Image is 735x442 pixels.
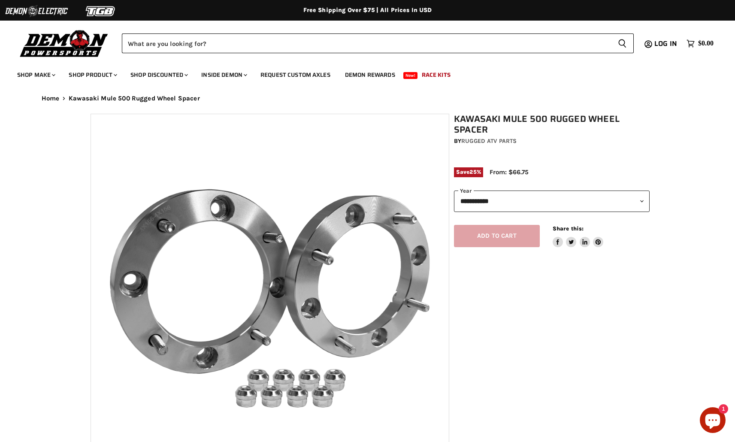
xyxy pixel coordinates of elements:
[254,66,337,84] a: Request Custom Axles
[454,167,483,177] span: Save %
[698,39,714,48] span: $0.00
[403,72,418,79] span: New!
[69,3,133,19] img: TGB Logo 2
[461,137,517,145] a: Rugged ATV Parts
[69,95,200,102] span: Kawasaki Mule 500 Rugged Wheel Spacer
[650,40,682,48] a: Log in
[4,3,69,19] img: Demon Electric Logo 2
[24,6,711,14] div: Free Shipping Over $75 | All Prices In USD
[611,33,634,53] button: Search
[553,225,584,232] span: Share this:
[553,225,604,248] aside: Share this:
[682,37,718,50] a: $0.00
[62,66,122,84] a: Shop Product
[124,66,193,84] a: Shop Discounted
[11,63,711,84] ul: Main menu
[195,66,252,84] a: Inside Demon
[490,168,529,176] span: From: $66.75
[697,407,728,435] inbox-online-store-chat: Shopify online store chat
[654,38,677,49] span: Log in
[17,28,111,58] img: Demon Powersports
[454,136,650,146] div: by
[122,33,634,53] form: Product
[11,66,60,84] a: Shop Make
[454,114,650,135] h1: Kawasaki Mule 500 Rugged Wheel Spacer
[469,169,476,175] span: 25
[415,66,457,84] a: Race Kits
[42,95,60,102] a: Home
[24,95,711,102] nav: Breadcrumbs
[454,191,650,212] select: year
[122,33,611,53] input: Search
[339,66,402,84] a: Demon Rewards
